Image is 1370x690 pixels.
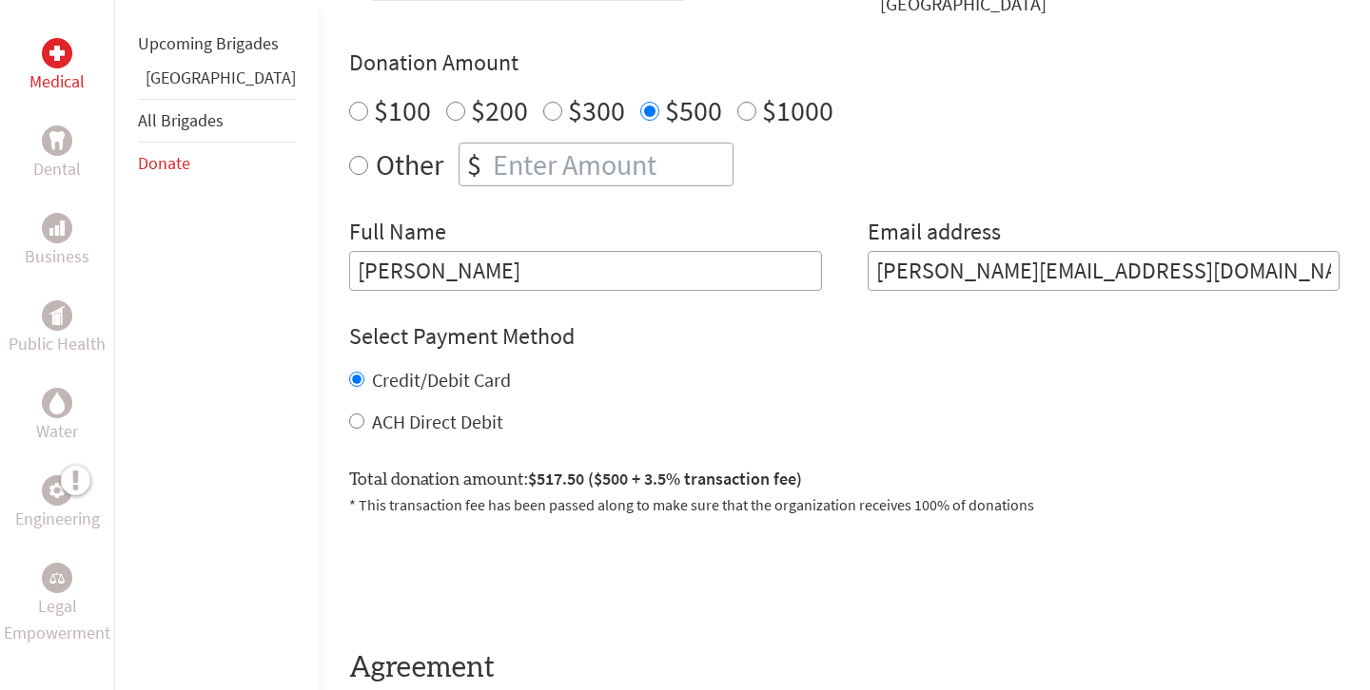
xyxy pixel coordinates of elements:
[42,388,72,418] div: Water
[49,46,65,61] img: Medical
[42,125,72,156] div: Dental
[36,418,78,445] p: Water
[349,321,1340,352] h4: Select Payment Method
[349,539,638,613] iframe: reCAPTCHA
[349,493,1340,516] p: * This transaction fee has been passed along to make sure that the organization receives 100% of ...
[349,466,802,493] label: Total donation amount:
[372,410,503,433] label: ACH Direct Debit
[489,144,733,185] input: Enter Amount
[349,48,1340,78] h4: Donation Amount
[138,99,296,143] li: All Brigades
[349,251,822,291] input: Enter Full Name
[36,388,78,445] a: WaterWater
[138,65,296,99] li: Belize
[49,572,65,584] img: Legal Empowerment
[138,23,296,65] li: Upcoming Brigades
[376,143,443,186] label: Other
[762,92,833,128] label: $1000
[33,156,81,182] p: Dental
[138,143,296,184] li: Donate
[460,144,489,185] div: $
[49,131,65,149] img: Dental
[49,220,65,236] img: Business
[25,213,89,270] a: BusinessBusiness
[49,306,65,325] img: Public Health
[42,213,72,243] div: Business
[42,563,72,593] div: Legal Empowerment
[568,92,625,128] label: $300
[42,38,72,68] div: Medical
[15,475,100,532] a: EngineeringEngineering
[49,392,65,413] img: Water
[138,152,190,174] a: Donate
[349,217,446,251] label: Full Name
[138,32,279,54] a: Upcoming Brigades
[665,92,722,128] label: $500
[372,368,511,392] label: Credit/Debit Card
[25,243,89,270] p: Business
[4,593,110,646] p: Legal Empowerment
[33,125,81,182] a: DentalDental
[42,300,72,331] div: Public Health
[868,251,1341,291] input: Your Email
[868,217,1001,251] label: Email address
[29,38,85,95] a: MedicalMedical
[42,475,72,506] div: Engineering
[349,651,1340,685] h4: Agreement
[9,300,106,357] a: Public HealthPublic Health
[9,331,106,357] p: Public Health
[471,92,528,128] label: $200
[138,109,224,131] a: All Brigades
[146,67,296,88] a: [GEOGRAPHIC_DATA]
[528,468,802,489] span: $517.50 ($500 + 3.5% transaction fee)
[374,92,431,128] label: $100
[15,506,100,532] p: Engineering
[49,483,65,498] img: Engineering
[4,563,110,646] a: Legal EmpowermentLegal Empowerment
[29,68,85,95] p: Medical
